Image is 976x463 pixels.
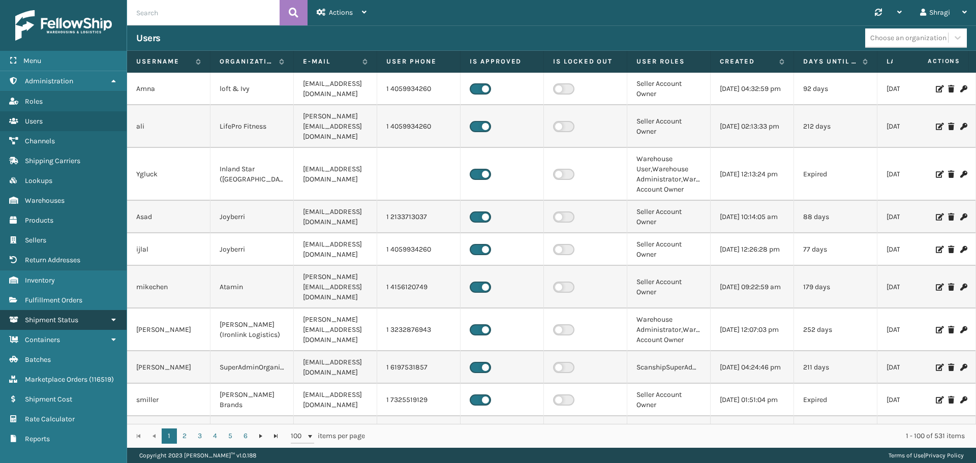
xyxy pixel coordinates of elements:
[207,428,223,444] a: 4
[711,384,794,416] td: [DATE] 01:51:04 pm
[925,452,964,459] a: Privacy Policy
[294,266,377,308] td: [PERSON_NAME][EMAIL_ADDRESS][DOMAIN_NAME]
[948,85,954,92] i: Delete
[948,246,954,253] i: Delete
[948,123,954,130] i: Delete
[294,384,377,416] td: [EMAIL_ADDRESS][DOMAIN_NAME]
[25,316,78,324] span: Shipment Status
[627,308,711,351] td: Warehouse Administrator,Warehouse Account Owner
[877,351,961,384] td: [DATE] 11:47:03 pm
[896,53,966,70] span: Actions
[192,428,207,444] a: 3
[272,432,280,440] span: Go to the last page
[627,266,711,308] td: Seller Account Owner
[377,73,461,105] td: 1 4059934260
[936,364,942,371] i: Edit
[960,213,966,221] i: Change Password
[794,233,877,266] td: 77 days
[25,216,53,225] span: Products
[711,105,794,148] td: [DATE] 02:13:33 pm
[948,396,954,404] i: Delete
[470,57,534,66] label: Is Approved
[25,435,50,443] span: Reports
[127,266,210,308] td: mikechen
[25,97,43,106] span: Roles
[936,284,942,291] i: Edit
[877,416,961,449] td: [DATE] 07:03:58 pm
[210,148,294,201] td: Inland Star ([GEOGRAPHIC_DATA])
[794,384,877,416] td: Expired
[377,351,461,384] td: 1 6197531857
[25,415,75,423] span: Rate Calculator
[627,351,711,384] td: ScanshipSuperAdministrator
[127,201,210,233] td: Asad
[711,148,794,201] td: [DATE] 12:13:24 pm
[960,364,966,371] i: Change Password
[136,57,191,66] label: Username
[627,416,711,449] td: Seller Account Owner
[794,105,877,148] td: 212 days
[210,416,294,449] td: Oaktiv
[627,201,711,233] td: Seller Account Owner
[294,233,377,266] td: [EMAIL_ADDRESS][DOMAIN_NAME]
[877,148,961,201] td: [DATE] 08:12:54 pm
[803,57,858,66] label: Days until password expires
[936,123,942,130] i: Edit
[291,431,306,441] span: 100
[794,308,877,351] td: 252 days
[794,266,877,308] td: 179 days
[257,432,265,440] span: Go to the next page
[627,148,711,201] td: Warehouse User,Warehouse Administrator,Warehouse Account Owner
[177,428,192,444] a: 2
[936,396,942,404] i: Edit
[386,57,451,66] label: User phone
[711,73,794,105] td: [DATE] 04:32:59 pm
[936,171,942,178] i: Edit
[711,416,794,449] td: [DATE] 11:31:23 am
[377,233,461,266] td: 1 4059934260
[89,375,114,384] span: ( 116519 )
[960,123,966,130] i: Change Password
[377,266,461,308] td: 1 4156120749
[127,416,210,449] td: [PERSON_NAME]
[136,32,161,44] h3: Users
[127,384,210,416] td: smiller
[303,57,357,66] label: E-mail
[377,308,461,351] td: 1 3232876943
[220,57,274,66] label: Organization
[329,8,353,17] span: Actions
[794,73,877,105] td: 92 days
[627,384,711,416] td: Seller Account Owner
[294,308,377,351] td: [PERSON_NAME][EMAIL_ADDRESS][DOMAIN_NAME]
[294,416,377,449] td: [EMAIL_ADDRESS][DOMAIN_NAME]
[253,428,268,444] a: Go to the next page
[936,213,942,221] i: Edit
[25,176,52,185] span: Lookups
[294,105,377,148] td: [PERSON_NAME][EMAIL_ADDRESS][DOMAIN_NAME]
[127,351,210,384] td: [PERSON_NAME]
[377,384,461,416] td: 1 7325519129
[127,73,210,105] td: Amna
[25,117,43,126] span: Users
[238,428,253,444] a: 6
[794,148,877,201] td: Expired
[794,201,877,233] td: 88 days
[948,326,954,333] i: Delete
[720,57,774,66] label: Created
[25,276,55,285] span: Inventory
[210,384,294,416] td: [PERSON_NAME] Brands
[15,10,112,41] img: logo
[877,201,961,233] td: [DATE] 06:59:09 am
[877,73,961,105] td: [DATE] 08:35:13 am
[294,351,377,384] td: [EMAIL_ADDRESS][DOMAIN_NAME]
[877,266,961,308] td: [DATE] 04:10:30 pm
[711,233,794,266] td: [DATE] 12:26:28 pm
[877,233,961,266] td: [DATE] 07:03:58 pm
[210,351,294,384] td: SuperAdminOrganization
[379,431,965,441] div: 1 - 100 of 531 items
[268,428,284,444] a: Go to the last page
[889,452,924,459] a: Terms of Use
[794,351,877,384] td: 211 days
[711,308,794,351] td: [DATE] 12:07:03 pm
[25,256,80,264] span: Return Addresses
